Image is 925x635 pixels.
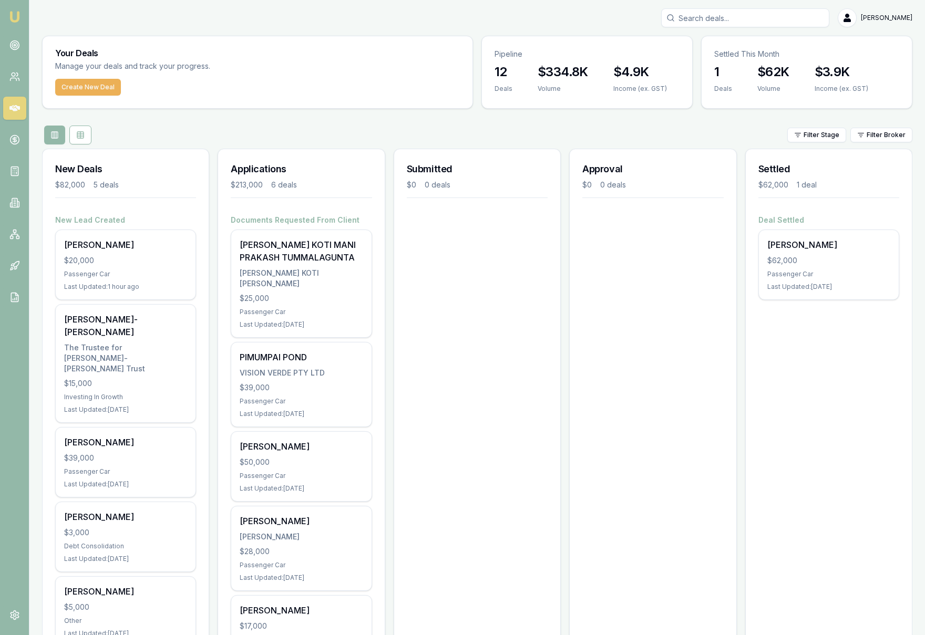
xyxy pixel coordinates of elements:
div: $39,000 [240,382,363,393]
div: $20,000 [64,255,187,266]
div: Other [64,617,187,625]
button: Filter Broker [850,128,912,142]
div: $82,000 [55,180,85,190]
div: $0 [407,180,416,190]
h3: Submitted [407,162,548,176]
h4: Documents Requested From Client [231,215,372,225]
div: Last Updated: [DATE] [64,555,187,563]
div: $5,000 [64,602,187,612]
input: Search deals [661,8,829,27]
div: PIMUMPAI POND [240,351,363,363]
div: Income (ex. GST) [815,85,868,93]
div: Last Updated: [DATE] [240,410,363,418]
div: [PERSON_NAME]-[PERSON_NAME] [64,313,187,338]
h3: $62K [757,64,789,80]
div: [PERSON_NAME] [64,436,187,449]
div: Volume [538,85,588,93]
div: Last Updated: [DATE] [64,405,187,414]
div: [PERSON_NAME] [64,511,187,523]
div: The Trustee for [PERSON_NAME]-[PERSON_NAME] Trust [64,342,187,374]
div: [PERSON_NAME] [240,440,363,453]
h3: $3.9K [815,64,868,80]
h3: New Deals [55,162,196,176]
h3: $4.9K [613,64,667,80]
div: Passenger Car [240,472,363,480]
p: Manage your deals and track your progress. [55,60,324,72]
div: Passenger Car [64,270,187,278]
div: Passenger Car [64,467,187,476]
div: [PERSON_NAME] KOTI MANI PRAKASH TUMMALAGUNTA [240,238,363,264]
div: [PERSON_NAME] KOTI [PERSON_NAME] [240,268,363,289]
h4: Deal Settled [758,215,899,225]
h3: Your Deals [55,49,460,57]
h3: Approval [582,162,723,176]
span: Filter Stage [804,131,839,139]
div: $50,000 [240,457,363,467]
div: Last Updated: [DATE] [64,480,187,488]
div: 1 deal [797,180,817,190]
div: $62,000 [758,180,788,190]
h3: Applications [231,162,372,176]
div: $17,000 [240,621,363,631]
div: Investing In Growth [64,393,187,401]
div: [PERSON_NAME] [240,515,363,527]
p: Settled This Month [714,49,899,59]
div: Last Updated: 1 hour ago [64,283,187,291]
div: [PERSON_NAME] [64,238,187,251]
div: Last Updated: [DATE] [240,320,363,329]
div: $28,000 [240,546,363,557]
div: Volume [757,85,789,93]
div: 6 deals [271,180,297,190]
div: Passenger Car [767,270,890,278]
div: [PERSON_NAME] [240,604,363,617]
img: emu-icon-u.png [8,11,21,23]
div: Last Updated: [DATE] [240,484,363,493]
h3: 12 [495,64,512,80]
div: Last Updated: [DATE] [767,283,890,291]
div: Passenger Car [240,561,363,569]
div: $25,000 [240,293,363,304]
button: Create New Deal [55,79,121,96]
div: 0 deals [425,180,450,190]
div: Last Updated: [DATE] [240,574,363,582]
h3: $334.8K [538,64,588,80]
button: Filter Stage [787,128,846,142]
div: Passenger Car [240,397,363,405]
h4: New Lead Created [55,215,196,225]
div: [PERSON_NAME] [64,585,187,598]
span: [PERSON_NAME] [861,14,912,22]
div: Deals [714,85,732,93]
div: Income (ex. GST) [613,85,667,93]
h3: Settled [758,162,899,176]
div: [PERSON_NAME] [767,238,890,251]
div: $3,000 [64,527,187,538]
div: $39,000 [64,453,187,463]
div: VISION VERDE PTY LTD [240,368,363,378]
div: 0 deals [600,180,626,190]
div: [PERSON_NAME] [240,532,363,542]
div: Passenger Car [240,308,363,316]
div: 5 deals [94,180,119,190]
h3: 1 [714,64,732,80]
div: $213,000 [231,180,263,190]
div: $62,000 [767,255,890,266]
div: $15,000 [64,378,187,389]
span: Filter Broker [867,131,906,139]
div: Debt Consolidation [64,542,187,550]
div: $0 [582,180,592,190]
div: Deals [495,85,512,93]
p: Pipeline [495,49,680,59]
